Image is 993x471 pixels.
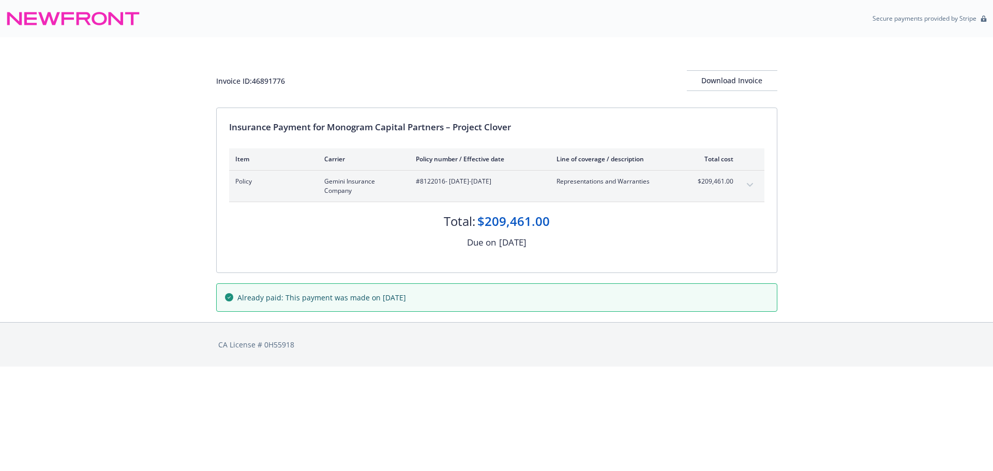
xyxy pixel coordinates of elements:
[695,177,733,186] span: $209,461.00
[416,177,540,186] span: #8122016 - [DATE]-[DATE]
[556,155,678,163] div: Line of coverage / description
[416,155,540,163] div: Policy number / Effective date
[218,339,775,350] div: CA License # 0H55918
[477,212,550,230] div: $209,461.00
[556,177,678,186] span: Representations and Warranties
[687,70,777,91] button: Download Invoice
[467,236,496,249] div: Due on
[872,14,976,23] p: Secure payments provided by Stripe
[695,155,733,163] div: Total cost
[235,177,308,186] span: Policy
[216,75,285,86] div: Invoice ID: 46891776
[444,212,475,230] div: Total:
[237,292,406,303] span: Already paid: This payment was made on [DATE]
[324,155,399,163] div: Carrier
[687,71,777,90] div: Download Invoice
[235,155,308,163] div: Item
[499,236,526,249] div: [DATE]
[324,177,399,195] span: Gemini Insurance Company
[229,171,764,202] div: PolicyGemini Insurance Company#8122016- [DATE]-[DATE]Representations and Warranties$209,461.00exp...
[229,120,764,134] div: Insurance Payment for Monogram Capital Partners – Project Clover
[742,177,758,193] button: expand content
